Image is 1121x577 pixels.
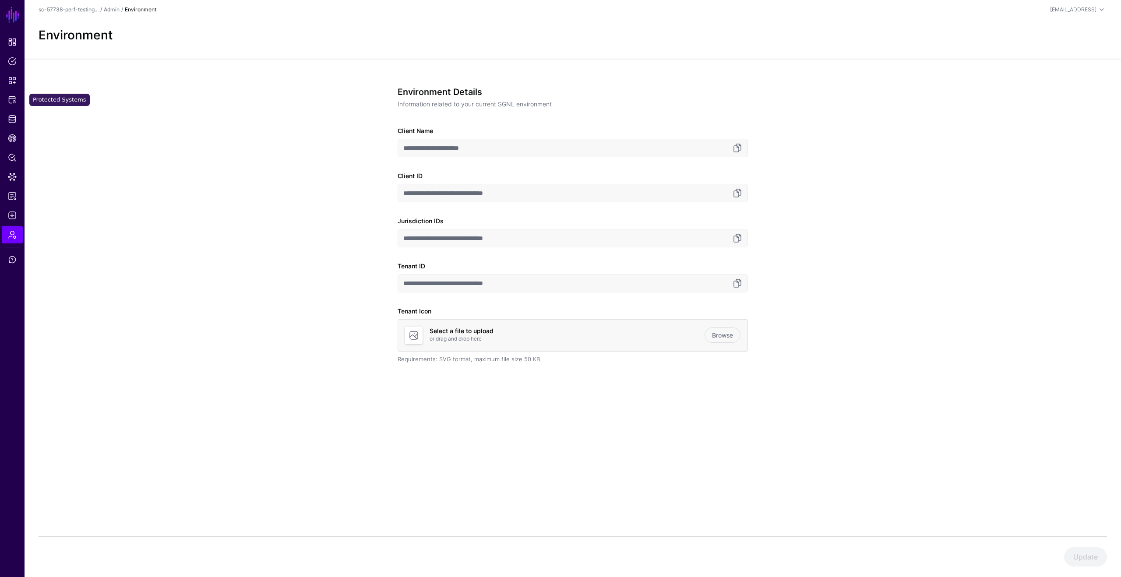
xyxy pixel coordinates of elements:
label: Client ID [398,171,423,180]
a: Logs [2,207,23,224]
a: Snippets [2,72,23,89]
label: Jurisdiction IDs [398,216,444,225]
span: CAEP Hub [8,134,17,143]
span: Policy Lens [8,153,17,162]
a: Admin [2,226,23,243]
span: Policies [8,57,17,66]
div: / [99,6,104,14]
a: Identity Data Fabric [2,110,23,128]
a: Data Lens [2,168,23,186]
span: Logs [8,211,17,220]
span: Reports [8,192,17,201]
h3: Environment Details [398,87,741,97]
a: sc-57738-perf-testing... [39,6,99,13]
a: Browse [705,327,740,343]
div: Protected Systems [29,94,90,106]
a: Protected Systems [2,91,23,109]
span: Dashboard [8,38,17,46]
p: or drag and drop here [430,335,705,343]
span: Data Lens [8,172,17,181]
strong: Environment [125,6,156,13]
h2: Environment [39,28,1107,43]
label: Client Name [398,126,433,135]
span: Admin [8,230,17,239]
a: Dashboard [2,33,23,51]
span: Identity Data Fabric [8,115,17,123]
div: / [120,6,125,14]
a: Policy Lens [2,149,23,166]
p: Information related to your current SGNL environment [398,99,741,109]
a: Reports [2,187,23,205]
div: Requirements: SVG format, maximum file size 50 KB [398,355,748,364]
a: Admin [104,6,120,13]
span: Support [8,255,17,264]
label: Tenant ID [398,261,425,271]
a: Policies [2,53,23,70]
label: Tenant Icon [398,306,431,316]
span: Snippets [8,76,17,85]
span: Protected Systems [8,95,17,104]
a: CAEP Hub [2,130,23,147]
a: SGNL [5,5,20,25]
div: [EMAIL_ADDRESS] [1050,6,1096,14]
h4: Select a file to upload [430,327,705,335]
